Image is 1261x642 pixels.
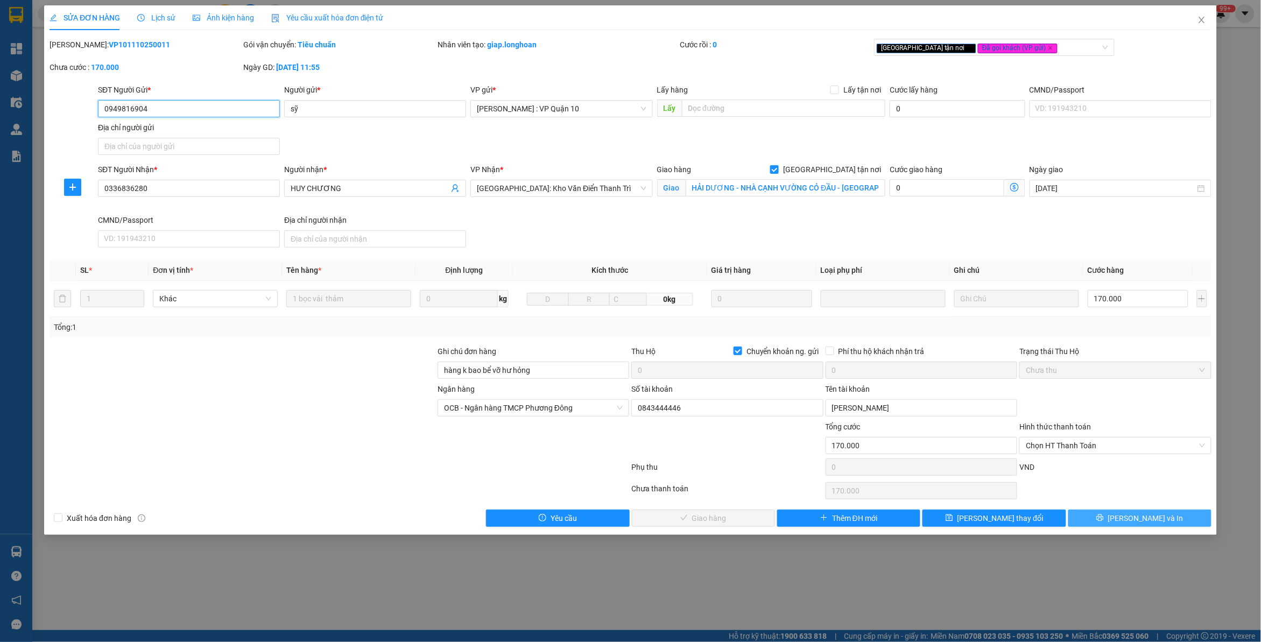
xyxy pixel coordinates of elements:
[1197,16,1206,24] span: close
[890,100,1025,117] input: Cước lấy hàng
[444,400,623,416] span: OCB - Ngân hàng TMCP Phương Đông
[243,61,435,73] div: Ngày GD:
[98,84,280,96] div: SĐT Người Gửi
[438,385,475,393] label: Ngân hàng
[1010,183,1019,192] span: dollar-circle
[98,122,280,133] div: Địa chỉ người gửi
[54,321,487,333] div: Tổng: 1
[477,180,646,196] span: Hà Nội: Kho Văn Điển Thanh Trì
[713,40,717,49] b: 0
[954,290,1079,307] input: Ghi Chú
[109,40,170,49] b: VP101110250011
[271,14,280,23] img: icon
[65,183,81,192] span: plus
[286,266,321,274] span: Tên hàng
[826,422,861,431] span: Tổng cước
[946,514,953,523] span: save
[890,179,1004,196] input: Cước giao hàng
[54,290,71,307] button: delete
[1030,84,1211,96] div: CMND/Passport
[284,164,466,175] div: Người nhận
[657,100,682,117] span: Lấy
[1026,438,1204,454] span: Chọn HT Thanh Toán
[657,86,688,94] span: Lấy hàng
[631,399,823,417] input: Số tài khoản
[284,84,466,96] div: Người gửi
[890,165,942,174] label: Cước giao hàng
[98,164,280,175] div: SĐT Người Nhận
[438,347,497,356] label: Ghi chú đơn hàng
[1026,362,1204,378] span: Chưa thu
[609,293,647,306] input: C
[91,63,119,72] b: 170.000
[877,44,976,53] span: [GEOGRAPHIC_DATA] tận nơi
[539,514,546,523] span: exclamation-circle
[80,266,89,274] span: SL
[153,266,193,274] span: Đơn vị tính
[950,260,1083,281] th: Ghi chú
[193,13,254,22] span: Ảnh kiện hàng
[686,179,886,196] input: Giao tận nơi
[1197,290,1207,307] button: plus
[451,184,460,193] span: user-add
[978,44,1058,53] span: Đã gọi khách (VP gửi)
[1019,345,1211,357] div: Trạng thái Thu Hộ
[286,290,411,307] input: VD: Bàn, Ghế
[98,214,280,226] div: CMND/Passport
[470,165,500,174] span: VP Nhận
[284,230,466,248] input: Địa chỉ của người nhận
[711,266,751,274] span: Giá trị hàng
[967,45,972,51] span: close
[657,165,692,174] span: Giao hàng
[284,214,466,226] div: Địa chỉ người nhận
[839,84,885,96] span: Lấy tận nơi
[816,260,950,281] th: Loại phụ phí
[680,39,872,51] div: Cước rồi :
[631,385,673,393] label: Số tài khoản
[62,512,136,524] span: Xuất hóa đơn hàng
[1108,512,1183,524] span: [PERSON_NAME] và In
[647,293,693,306] span: 0kg
[1019,463,1034,471] span: VND
[1088,266,1124,274] span: Cước hàng
[446,266,483,274] span: Định lượng
[137,13,175,22] span: Lịch sử
[826,399,1017,417] input: Tên tài khoản
[834,345,929,357] span: Phí thu hộ khách nhận trả
[632,510,775,527] button: checkGiao hàng
[137,14,145,22] span: clock-circle
[159,291,271,307] span: Khác
[682,100,886,117] input: Dọc đường
[498,290,509,307] span: kg
[1187,5,1217,36] button: Close
[193,14,200,22] span: picture
[657,179,686,196] span: Giao
[438,362,629,379] input: Ghi chú đơn hàng
[243,39,435,51] div: Gói vận chuyển:
[98,138,280,155] input: Địa chỉ của người gửi
[1068,510,1211,527] button: printer[PERSON_NAME] và In
[138,514,145,522] span: info-circle
[820,514,828,523] span: plus
[271,13,384,22] span: Yêu cầu xuất hóa đơn điện tử
[50,13,120,22] span: SỬA ĐƠN HÀNG
[50,39,241,51] div: [PERSON_NAME]:
[527,293,569,306] input: D
[470,84,652,96] div: VP gửi
[777,510,920,527] button: plusThêm ĐH mới
[1036,182,1195,194] input: Ngày giao
[1019,422,1091,431] label: Hình thức thanh toán
[826,385,870,393] label: Tên tài khoản
[890,86,938,94] label: Cước lấy hàng
[50,61,241,73] div: Chưa cước :
[957,512,1044,524] span: [PERSON_NAME] thay đổi
[630,461,824,480] div: Phụ thu
[50,14,57,22] span: edit
[1048,45,1053,51] span: close
[551,512,577,524] span: Yêu cầu
[477,101,646,117] span: Hồ Chí Minh : VP Quận 10
[487,40,537,49] b: giap.longhoan
[630,483,824,502] div: Chưa thanh toán
[591,266,628,274] span: Kích thước
[298,40,336,49] b: Tiêu chuẩn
